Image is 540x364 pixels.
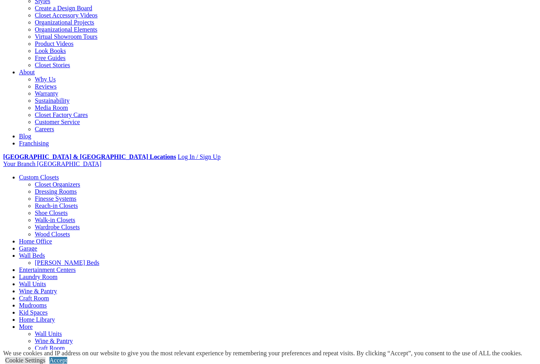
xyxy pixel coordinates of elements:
[35,330,62,337] a: Wall Units
[35,5,92,11] a: Create a Design Board
[19,323,33,330] a: More menu text will display only on big screen
[35,33,98,40] a: Virtual Showroom Tours
[19,133,31,140] a: Blog
[35,126,54,132] a: Careers
[19,302,47,309] a: Mudrooms
[35,209,68,216] a: Shoe Closets
[3,350,522,357] div: We use cookies and IP address on our website to give you the most relevant experience by remember...
[35,345,65,351] a: Craft Room
[19,309,47,316] a: Kid Spaces
[35,217,75,223] a: Walk-in Closets
[3,153,176,160] a: [GEOGRAPHIC_DATA] & [GEOGRAPHIC_DATA] Locations
[35,195,76,202] a: Finesse Systems
[35,202,78,209] a: Reach-in Closets
[19,295,49,302] a: Craft Room
[35,119,80,125] a: Customer Service
[35,40,74,47] a: Product Videos
[177,153,220,160] a: Log In / Sign Up
[35,231,70,238] a: Wood Closets
[35,62,70,68] a: Closet Stories
[19,245,37,252] a: Garage
[35,19,94,26] a: Organizational Projects
[35,259,99,266] a: [PERSON_NAME] Beds
[35,47,66,54] a: Look Books
[35,104,68,111] a: Media Room
[35,26,97,33] a: Organizational Elements
[35,97,70,104] a: Sustainability
[37,160,101,167] span: [GEOGRAPHIC_DATA]
[19,266,76,273] a: Entertainment Centers
[19,288,57,294] a: Wine & Pantry
[35,90,58,97] a: Warranty
[35,111,88,118] a: Closet Factory Cares
[19,281,46,287] a: Wall Units
[19,316,55,323] a: Home Library
[19,140,49,147] a: Franchising
[35,83,57,90] a: Reviews
[3,160,102,167] a: Your Branch [GEOGRAPHIC_DATA]
[19,273,57,280] a: Laundry Room
[49,357,67,364] a: Accept
[19,252,45,259] a: Wall Beds
[35,76,56,83] a: Why Us
[35,224,80,230] a: Wardrobe Closets
[19,69,35,75] a: About
[35,55,66,61] a: Free Guides
[19,238,52,245] a: Home Office
[35,181,80,188] a: Closet Organizers
[19,174,59,181] a: Custom Closets
[35,188,77,195] a: Dressing Rooms
[35,12,98,19] a: Closet Accessory Videos
[5,357,45,364] a: Cookie Settings
[3,160,35,167] span: Your Branch
[35,338,73,344] a: Wine & Pantry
